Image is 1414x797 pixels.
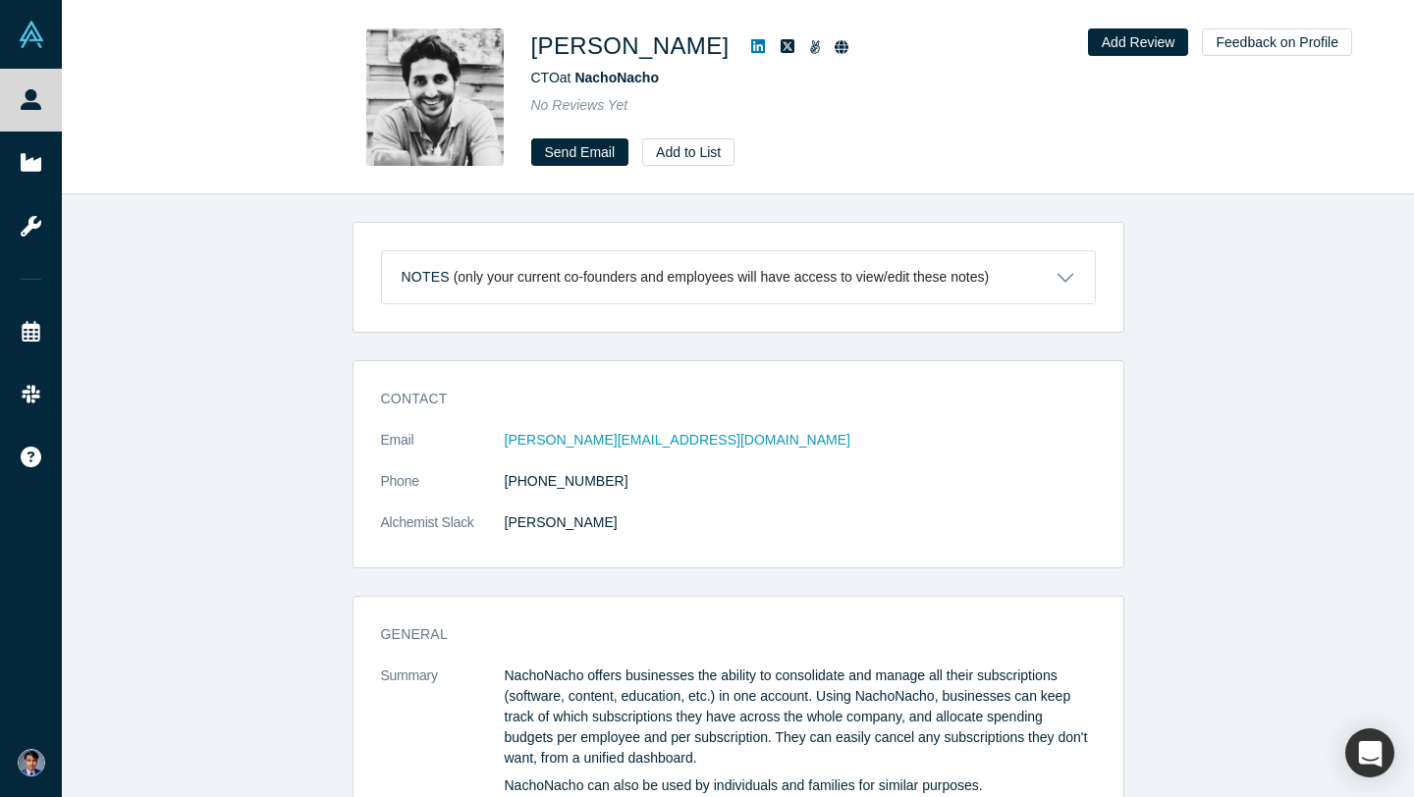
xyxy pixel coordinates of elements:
dd: [PERSON_NAME] [505,512,1096,533]
h3: Contact [381,389,1068,409]
button: Feedback on Profile [1202,28,1352,56]
h3: Notes [402,267,450,288]
a: [PERSON_NAME][EMAIL_ADDRESS][DOMAIN_NAME] [505,432,850,448]
h3: General [381,624,1068,645]
a: Send Email [531,138,629,166]
dt: Alchemist Slack [381,512,505,554]
span: No Reviews Yet [531,97,628,113]
a: [PHONE_NUMBER] [505,473,628,489]
dt: Email [381,430,505,471]
p: (only your current co-founders and employees will have access to view/edit these notes) [454,269,990,286]
button: Add Review [1088,28,1189,56]
img: Alchemist Vault Logo [18,21,45,48]
p: NachoNacho can also be used by individuals and families for similar purposes. [505,775,1096,796]
a: NachoNacho [574,70,659,85]
img: Daanish Ahmed's Account [18,749,45,776]
h1: [PERSON_NAME] [531,28,730,64]
button: Notes (only your current co-founders and employees will have access to view/edit these notes) [382,251,1095,303]
img: Alan Szternberg's Profile Image [366,28,504,166]
span: CTO at [531,70,659,85]
button: Add to List [642,138,734,166]
p: NachoNacho offers businesses the ability to consolidate and manage all their subscriptions (softw... [505,665,1096,769]
dt: Phone [381,471,505,512]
